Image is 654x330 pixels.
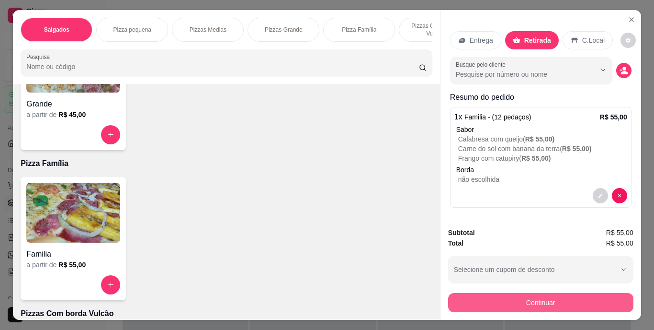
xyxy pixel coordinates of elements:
[448,256,633,283] button: Selecione um cupom de desconto
[26,260,120,270] div: a partir de
[606,227,633,238] span: R$ 55,00
[606,238,633,248] span: R$ 55,00
[113,26,151,34] p: Pizza pequena
[21,158,432,169] p: Pizza Família
[620,33,636,48] button: decrease-product-quantity
[26,62,419,71] input: Pesquisa
[616,63,631,78] button: decrease-product-quantity
[58,260,86,270] h6: R$ 55,00
[600,112,627,122] p: R$ 55,00
[582,35,605,45] p: C.Local
[612,188,627,203] button: decrease-product-quantity
[458,134,627,144] p: Calabresa com queijo (
[525,135,555,143] span: R$ 55,00 )
[458,144,627,153] p: Carne do sol com banana da terra (
[26,98,120,110] h4: Grande
[448,229,475,236] strong: Subtotal
[624,12,639,27] button: Close
[450,92,631,103] p: Resumo do pedido
[26,110,120,119] div: a partir de
[562,145,592,153] span: R$ 55,00 )
[458,153,627,163] p: Frango com catupiry (
[458,175,627,184] p: não escolhida
[58,110,86,119] h6: R$ 45,00
[26,248,120,260] h4: Familia
[407,22,462,37] p: Pizzas Com borda Vulcão
[44,26,69,34] p: Salgados
[21,308,432,319] p: Pizzas Com borda Vulcão
[456,70,580,79] input: Busque pelo cliente
[456,60,509,69] label: Busque pelo cliente
[26,53,53,61] label: Pesquisa
[448,293,633,312] button: Continuar
[524,35,551,45] p: Retirada
[456,165,627,175] p: Borda
[595,62,610,78] button: Show suggestions
[470,35,493,45] p: Entrega
[454,111,531,123] p: 1 x
[593,188,608,203] button: decrease-product-quantity
[101,275,120,295] button: increase-product-quantity
[26,183,120,243] img: product-image
[190,26,226,34] p: Pizzas Medias
[101,125,120,144] button: increase-product-quantity
[265,26,303,34] p: Pizzas Grande
[521,154,551,162] span: R$ 55,00 )
[456,125,627,134] div: Sabor
[342,26,376,34] p: Pizza Família
[448,239,463,247] strong: Total
[464,113,531,121] span: Familia - (12 pedaços)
